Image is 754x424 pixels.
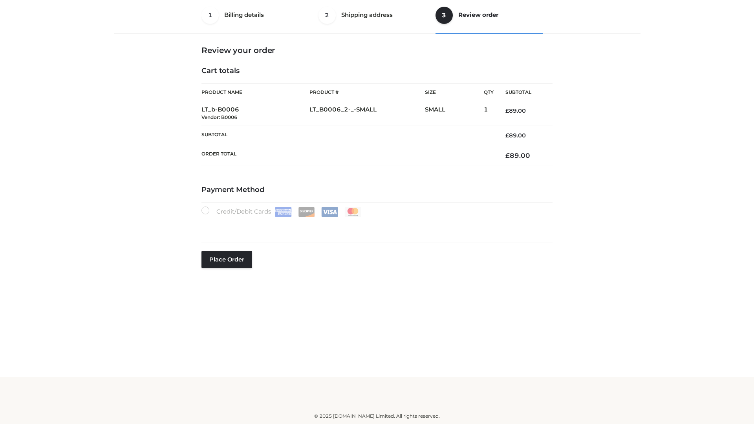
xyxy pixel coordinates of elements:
[201,251,252,268] button: Place order
[298,207,315,217] img: Discover
[201,83,309,101] th: Product Name
[484,83,494,101] th: Qty
[494,84,553,101] th: Subtotal
[309,101,425,126] td: LT_B0006_2-_-SMALL
[505,152,510,159] span: £
[505,132,526,139] bdi: 89.00
[201,101,309,126] td: LT_b-B0006
[484,101,494,126] td: 1
[425,101,484,126] td: SMALL
[206,221,548,229] iframe: Secure card payment input frame
[505,132,509,139] span: £
[275,207,292,217] img: Amex
[505,107,526,114] bdi: 89.00
[201,186,553,194] h4: Payment Method
[201,145,494,166] th: Order Total
[321,207,338,217] img: Visa
[425,84,480,101] th: Size
[201,114,237,120] small: Vendor: B0006
[201,207,362,217] label: Credit/Debit Cards
[505,152,530,159] bdi: 89.00
[505,107,509,114] span: £
[201,126,494,145] th: Subtotal
[117,412,637,420] div: © 2025 [DOMAIN_NAME] Limited. All rights reserved.
[344,207,361,217] img: Mastercard
[201,67,553,75] h4: Cart totals
[309,83,425,101] th: Product #
[201,46,553,55] h3: Review your order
